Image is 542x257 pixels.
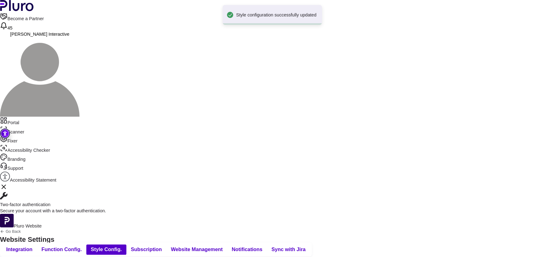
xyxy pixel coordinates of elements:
[37,245,86,255] button: Function Config.
[2,245,37,255] button: Integration
[236,12,318,18] div: Style configuration successfully updated
[91,246,122,253] span: Style Config.
[271,246,306,253] span: Sync with Jira
[232,246,262,253] span: Notifications
[42,246,82,253] span: Function Config.
[126,245,166,255] button: Subscription
[267,245,310,255] button: Sync with Jira
[86,245,126,255] button: Style Config.
[171,246,223,253] span: Website Management
[166,245,227,255] button: Website Management
[7,25,12,30] span: 45
[10,32,70,37] span: [PERSON_NAME] Interactive
[227,245,267,255] button: Notifications
[6,246,32,253] span: Integration
[131,246,162,253] span: Subscription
